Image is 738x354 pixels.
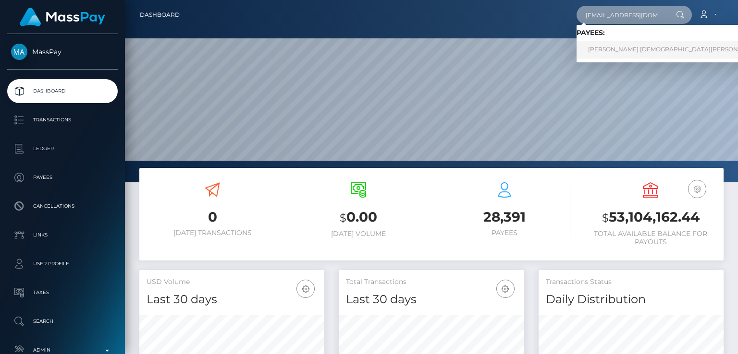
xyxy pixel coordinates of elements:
h4: Daily Distribution [546,291,716,308]
small: $ [340,211,346,224]
h6: Payees [439,229,570,237]
h3: 0.00 [293,208,424,227]
a: Cancellations [7,194,118,218]
h4: Last 30 days [147,291,317,308]
img: MassPay Logo [20,8,105,26]
p: User Profile [11,257,114,271]
h3: 0 [147,208,278,226]
h3: 28,391 [439,208,570,226]
a: Transactions [7,108,118,132]
p: Payees [11,170,114,185]
p: Dashboard [11,84,114,98]
h6: Total Available Balance for Payouts [585,230,716,246]
a: Links [7,223,118,247]
h5: Total Transactions [346,277,517,287]
h3: 53,104,162.44 [585,208,716,227]
a: Ledger [7,137,118,161]
a: Taxes [7,281,118,305]
h4: Last 30 days [346,291,517,308]
small: $ [602,211,609,224]
p: Ledger [11,142,114,156]
h6: [DATE] Volume [293,230,424,238]
p: Search [11,314,114,329]
a: Dashboard [7,79,118,103]
p: Cancellations [11,199,114,213]
input: Search... [577,6,667,24]
p: Links [11,228,114,242]
img: MassPay [11,44,27,60]
h6: [DATE] Transactions [147,229,278,237]
p: Transactions [11,113,114,127]
h5: Transactions Status [546,277,716,287]
a: Dashboard [140,5,180,25]
p: Taxes [11,285,114,300]
span: MassPay [7,47,118,56]
a: User Profile [7,252,118,276]
h5: USD Volume [147,277,317,287]
a: Payees [7,165,118,189]
a: Search [7,309,118,333]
